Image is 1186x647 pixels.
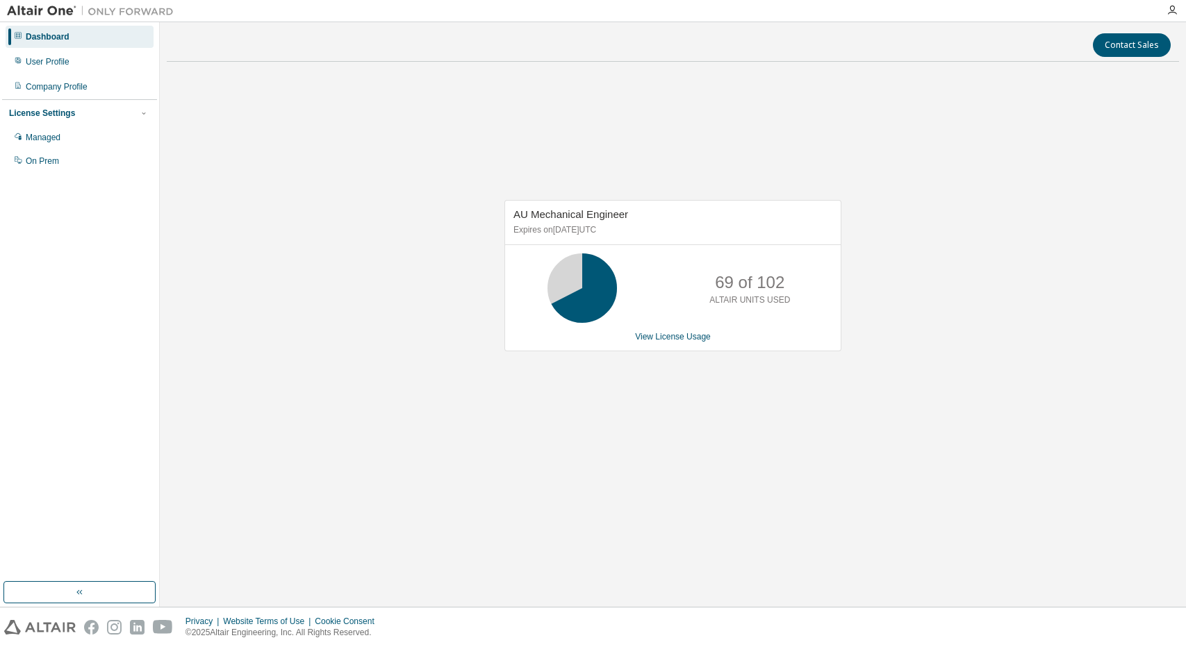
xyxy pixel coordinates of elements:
div: License Settings [9,108,75,119]
div: Cookie Consent [315,616,382,627]
span: AU Mechanical Engineer [513,208,628,220]
p: 69 of 102 [715,271,784,294]
div: On Prem [26,156,59,167]
p: Expires on [DATE] UTC [513,224,829,236]
img: facebook.svg [84,620,99,635]
img: youtube.svg [153,620,173,635]
img: altair_logo.svg [4,620,76,635]
div: Privacy [186,616,223,627]
img: Altair One [7,4,181,18]
a: View License Usage [635,332,711,342]
p: ALTAIR UNITS USED [709,294,790,306]
p: © 2025 Altair Engineering, Inc. All Rights Reserved. [186,627,383,639]
img: instagram.svg [107,620,122,635]
div: User Profile [26,56,69,67]
img: linkedin.svg [130,620,145,635]
div: Company Profile [26,81,88,92]
button: Contact Sales [1093,33,1171,57]
div: Managed [26,132,60,143]
div: Dashboard [26,31,69,42]
div: Website Terms of Use [223,616,315,627]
